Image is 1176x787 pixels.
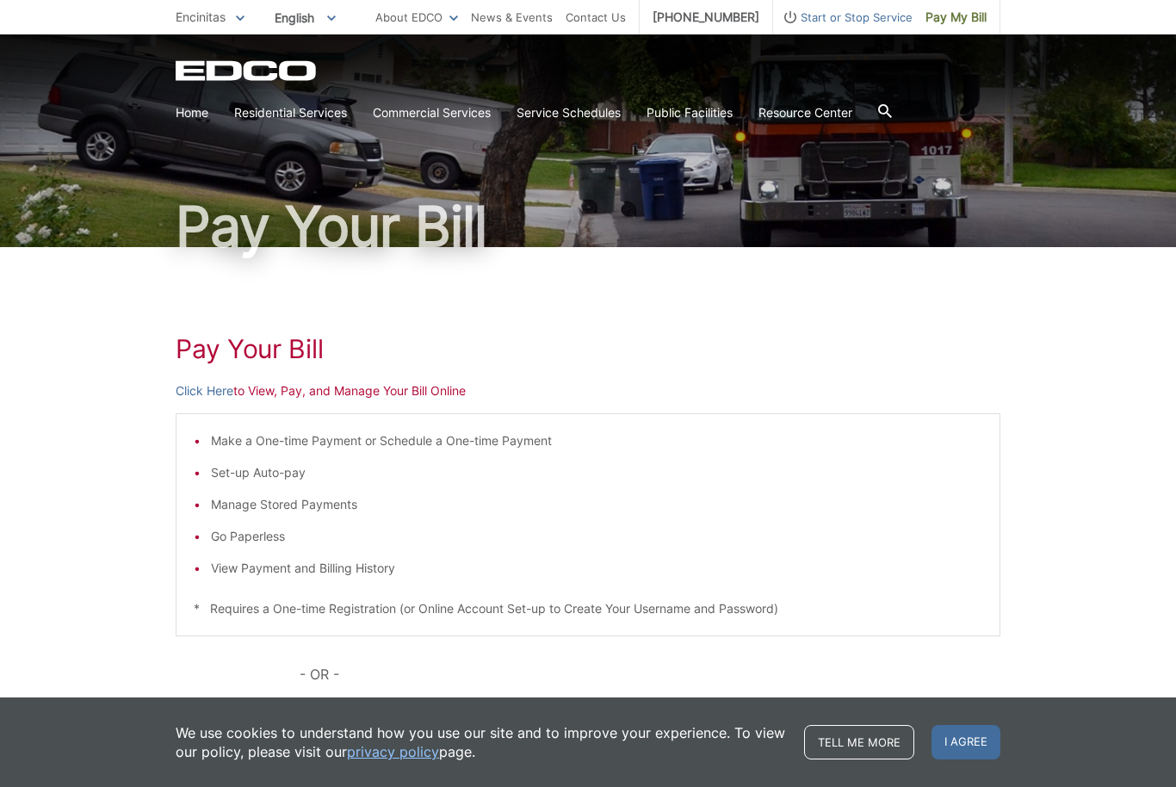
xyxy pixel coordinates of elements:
a: Commercial Services [373,103,491,122]
a: Public Facilities [647,103,733,122]
a: About EDCO [375,8,458,27]
a: privacy policy [347,742,439,761]
a: Residential Services [234,103,347,122]
p: We use cookies to understand how you use our site and to improve your experience. To view our pol... [176,723,787,761]
a: Tell me more [804,725,914,759]
a: EDCD logo. Return to the homepage. [176,60,319,81]
li: Make a One-time Payment or Schedule a One-time Payment [211,431,982,450]
a: Home [176,103,208,122]
h1: Pay Your Bill [176,333,1000,364]
p: to View, Pay, and Manage Your Bill Online [176,381,1000,400]
a: Contact Us [566,8,626,27]
a: News & Events [471,8,553,27]
a: Resource Center [758,103,852,122]
li: Manage Stored Payments [211,495,982,514]
a: Click Here [176,381,233,400]
h1: Pay Your Bill [176,199,1000,254]
p: * Requires a One-time Registration (or Online Account Set-up to Create Your Username and Password) [194,599,982,618]
a: Service Schedules [517,103,621,122]
span: English [262,3,349,32]
li: View Payment and Billing History [211,559,982,578]
span: I agree [932,725,1000,759]
li: Go Paperless [211,527,982,546]
p: - OR - [300,662,1000,686]
span: Pay My Bill [925,8,987,27]
span: Encinitas [176,9,226,24]
li: Set-up Auto-pay [211,463,982,482]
